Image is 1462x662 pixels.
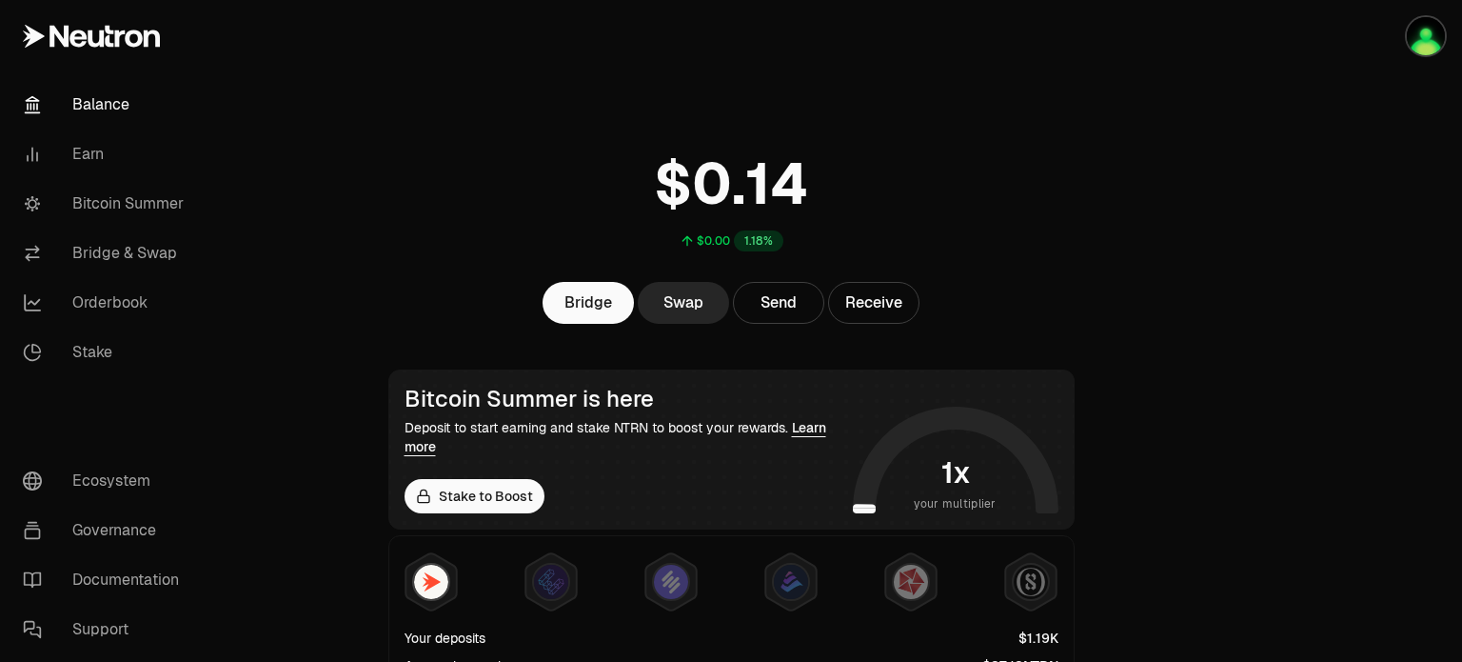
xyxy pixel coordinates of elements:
a: Bridge [543,282,634,324]
div: Deposit to start earning and stake NTRN to boost your rewards. [405,418,845,456]
a: Orderbook [8,278,206,328]
a: Stake [8,328,206,377]
div: Your deposits [405,629,485,648]
a: Governance [8,506,206,555]
a: Documentation [8,555,206,605]
img: NTRN [414,565,448,599]
div: Bitcoin Summer is here [405,386,845,412]
a: Balance [8,80,206,130]
img: Solv Points [654,565,688,599]
button: Send [733,282,824,324]
a: Bitcoin Summer [8,179,206,229]
div: 1.18% [734,231,783,251]
button: Receive [828,282,919,324]
a: Ecosystem [8,456,206,506]
img: EtherFi Points [534,565,568,599]
img: Ledger Cosmos 1 [1407,17,1445,55]
span: your multiplier [914,494,997,513]
img: Bedrock Diamonds [774,565,808,599]
a: Support [8,605,206,654]
img: Structured Points [1014,565,1048,599]
a: Earn [8,130,206,179]
div: $0.00 [697,233,730,249]
img: Mars Fragments [894,565,928,599]
a: Bridge & Swap [8,229,206,278]
a: Stake to Boost [405,479,544,513]
a: Swap [638,282,729,324]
